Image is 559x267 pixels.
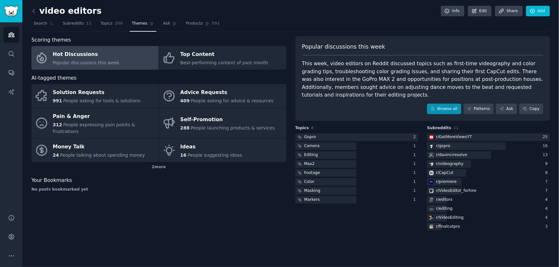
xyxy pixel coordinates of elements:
a: Patterns [464,104,494,114]
div: 1 [413,143,418,149]
div: Masking [304,188,321,194]
h2: video editors [31,6,102,16]
a: Self-Promotion288People launching products & services [159,108,286,138]
span: 991 [53,98,62,103]
span: Your Bookmarks [31,177,72,185]
div: Ideas [180,142,242,152]
span: 312 [53,122,62,127]
span: 11 [454,126,459,130]
div: Self-Promotion [180,115,275,125]
span: Topics [101,21,112,27]
div: 16 [543,143,550,149]
a: Info [441,6,464,17]
div: r/ finalcutpro [436,224,460,230]
div: Camera [304,143,320,149]
div: 4 [545,206,550,212]
div: 3 [545,224,550,230]
div: r/ editing [436,206,453,212]
a: gopror/gopro16 [427,142,550,150]
div: Gopro [304,134,316,140]
a: VideoEditor_forhirer/VideoEditor_forhire7 [427,187,550,195]
div: 8 [545,170,550,176]
a: Gopro2 [295,133,418,141]
a: Browse all [427,104,461,114]
div: r/ gopro [436,143,450,149]
a: Max21 [295,160,418,168]
div: r/ premiere [436,179,456,185]
div: 4 [545,197,550,203]
a: Add [526,6,550,17]
a: Hot DiscussionsPopular discussions this week [31,46,159,70]
div: 13 [543,152,550,158]
a: premierer/premiere7 [427,178,550,186]
span: People expressing pain points & frustrations [53,122,135,134]
div: Advice Requests [180,88,274,98]
a: GetMoreViewsYTr/GetMoreViewsYT25 [427,133,550,141]
img: gopro [429,144,434,148]
span: People talking about spending money [60,153,145,158]
span: Topics [295,125,309,131]
span: Themes [132,21,148,27]
a: CapCutr/CapCut8 [427,169,550,177]
div: Markers [304,197,320,203]
div: 7 [545,179,550,185]
div: r/ GetMoreViewsYT [436,134,472,140]
img: GetMoreViewsYT [429,135,434,139]
img: CapCut [429,171,434,175]
span: 288 [180,125,190,130]
span: People asking for advice & resources [191,98,273,103]
div: r/ davinciresolve [436,152,467,158]
a: Ask [496,104,517,114]
a: Subreddits11 [61,19,94,32]
img: editors [429,198,434,202]
span: People suggesting ideas [188,153,242,158]
span: People launching products & services [191,125,275,130]
div: This week, video editors on Reddit discussed topics such as first-time videography and color grad... [302,60,544,99]
div: r/ VideoEditing [436,215,464,221]
div: Footage [304,170,320,176]
span: 16 [180,153,186,158]
a: r/editing4 [427,205,550,213]
div: Pain & Anger [53,111,155,122]
span: Popular discussions this week [53,60,119,65]
div: 1 [413,197,418,203]
span: Ask [163,21,170,27]
span: 24 [53,153,59,158]
a: Footage1 [295,169,418,177]
div: 1 [413,188,418,194]
div: 4 [545,215,550,221]
div: Max2 [304,161,315,167]
div: 1 [413,161,418,167]
div: No posts bookmarked yet [31,187,286,192]
span: Products [186,21,203,27]
div: r/ videography [436,161,464,167]
div: r/ VideoEditor_forhire [436,188,476,194]
span: Best-performing content of past month [180,60,268,65]
a: Solution Requests991People asking for tools & solutions [31,84,159,108]
div: 1 [413,170,418,176]
img: videography [429,162,434,166]
a: finalcutpror/finalcutpro3 [427,223,550,231]
div: 1 [413,179,418,185]
span: Scoring themes [31,36,71,44]
a: Masking1 [295,187,418,195]
a: Themes [130,19,157,32]
img: GummySearch logo [4,6,19,17]
a: Color1 [295,178,418,186]
span: 200 [115,21,123,27]
div: r/ CapCut [436,170,453,176]
img: finalcutpro [429,224,434,229]
span: 11 [86,21,92,27]
a: davinciresolver/davinciresolve13 [427,151,550,159]
a: Money Talk24People talking about spending money [31,138,159,162]
div: 2 [413,134,418,140]
button: Copy [519,104,543,114]
a: Search [31,19,56,32]
img: VideoEditing [429,216,434,220]
div: 9 [545,161,550,167]
a: Ask [161,19,179,32]
div: 25 [543,134,550,140]
a: Top ContentBest-performing content of past month [159,46,286,70]
a: Pain & Anger312People expressing pain points & frustrations [31,108,159,138]
a: Ideas16People suggesting ideas [159,138,286,162]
